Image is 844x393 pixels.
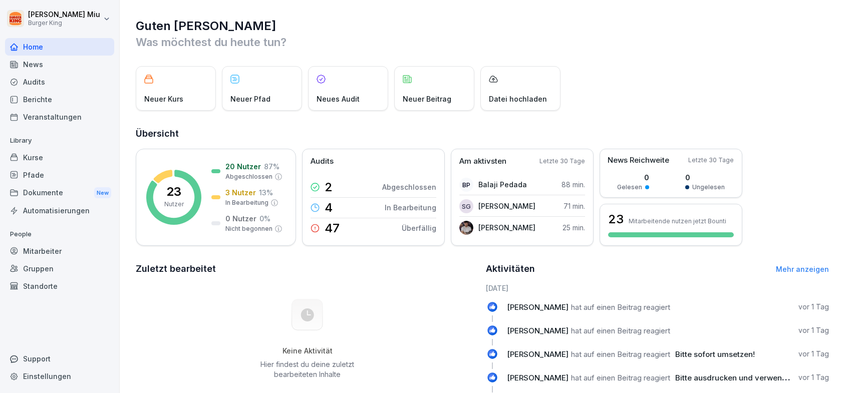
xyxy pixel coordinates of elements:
[144,94,183,104] p: Neuer Kurs
[486,262,535,276] h2: Aktivitäten
[798,349,829,359] p: vor 1 Tag
[402,223,436,233] p: Überfällig
[136,34,829,50] p: Was möchtest du heute tun?
[507,373,569,382] span: [PERSON_NAME]
[225,172,272,181] p: Abgeschlossen
[94,187,111,199] div: New
[507,302,569,312] span: [PERSON_NAME]
[5,260,114,277] a: Gruppen
[688,156,734,165] p: Letzte 30 Tage
[5,149,114,166] a: Kurse
[225,187,256,198] p: 3 Nutzer
[776,265,829,273] a: Mehr anzeigen
[5,108,114,126] a: Veranstaltungen
[489,94,547,104] p: Datei hochladen
[136,127,829,141] h2: Übersicht
[608,211,624,228] h3: 23
[459,156,506,167] p: Am aktivsten
[562,222,585,233] p: 25 min.
[257,346,358,355] h5: Keine Aktivität
[5,73,114,91] a: Audits
[564,201,585,211] p: 71 min.
[459,221,473,235] img: tw5tnfnssutukm6nhmovzqwr.png
[136,18,829,34] h1: Guten [PERSON_NAME]
[164,200,184,209] p: Nutzer
[507,326,569,335] span: [PERSON_NAME]
[459,178,473,192] div: BP
[685,172,725,183] p: 0
[478,201,535,211] p: [PERSON_NAME]
[5,184,114,202] a: DokumenteNew
[478,222,535,233] p: [PERSON_NAME]
[259,187,273,198] p: 13 %
[571,373,670,382] span: hat auf einen Beitrag reagiert
[5,133,114,149] p: Library
[403,94,451,104] p: Neuer Beitrag
[311,156,334,167] p: Audits
[225,198,268,207] p: In Bearbeitung
[459,199,473,213] div: SG
[5,367,114,385] a: Einstellungen
[382,182,436,192] p: Abgeschlossen
[5,202,114,219] a: Automatisierungen
[5,226,114,242] p: People
[798,302,829,312] p: vor 1 Tag
[325,222,340,234] p: 47
[617,172,649,183] p: 0
[5,91,114,108] a: Berichte
[5,38,114,56] a: Home
[478,179,527,190] p: Balaji Pedada
[798,325,829,335] p: vor 1 Tag
[225,224,272,233] p: Nicht begonnen
[5,277,114,295] a: Standorte
[675,349,755,359] span: Bitte sofort umsetzen!
[385,202,436,213] p: In Bearbeitung
[486,283,829,293] h6: [DATE]
[28,11,100,19] p: [PERSON_NAME] Miu
[571,302,670,312] span: hat auf einen Beitrag reagiert
[325,202,333,214] p: 4
[5,166,114,184] a: Pfade
[325,181,333,193] p: 2
[507,349,569,359] span: [PERSON_NAME]
[608,155,669,166] p: News Reichweite
[629,217,726,225] p: Mitarbeitende nutzen jetzt Bounti
[259,213,270,224] p: 0 %
[798,372,829,382] p: vor 1 Tag
[675,373,798,382] span: Bitte ausdrucken und verwenden!
[225,161,261,172] p: 20 Nutzer
[317,94,360,104] p: Neues Audit
[28,20,100,27] p: Burger King
[617,183,642,192] p: Gelesen
[5,350,114,367] div: Support
[257,359,358,379] p: Hier findest du deine zuletzt bearbeiteten Inhalte
[561,179,585,190] p: 88 min.
[539,157,585,166] p: Letzte 30 Tage
[166,186,181,198] p: 23
[571,326,670,335] span: hat auf einen Beitrag reagiert
[5,184,114,202] div: Dokumente
[136,262,479,276] h2: Zuletzt bearbeitet
[571,349,670,359] span: hat auf einen Beitrag reagiert
[692,183,725,192] p: Ungelesen
[5,56,114,73] a: News
[264,161,279,172] p: 87 %
[225,213,256,224] p: 0 Nutzer
[230,94,270,104] p: Neuer Pfad
[5,242,114,260] a: Mitarbeiter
